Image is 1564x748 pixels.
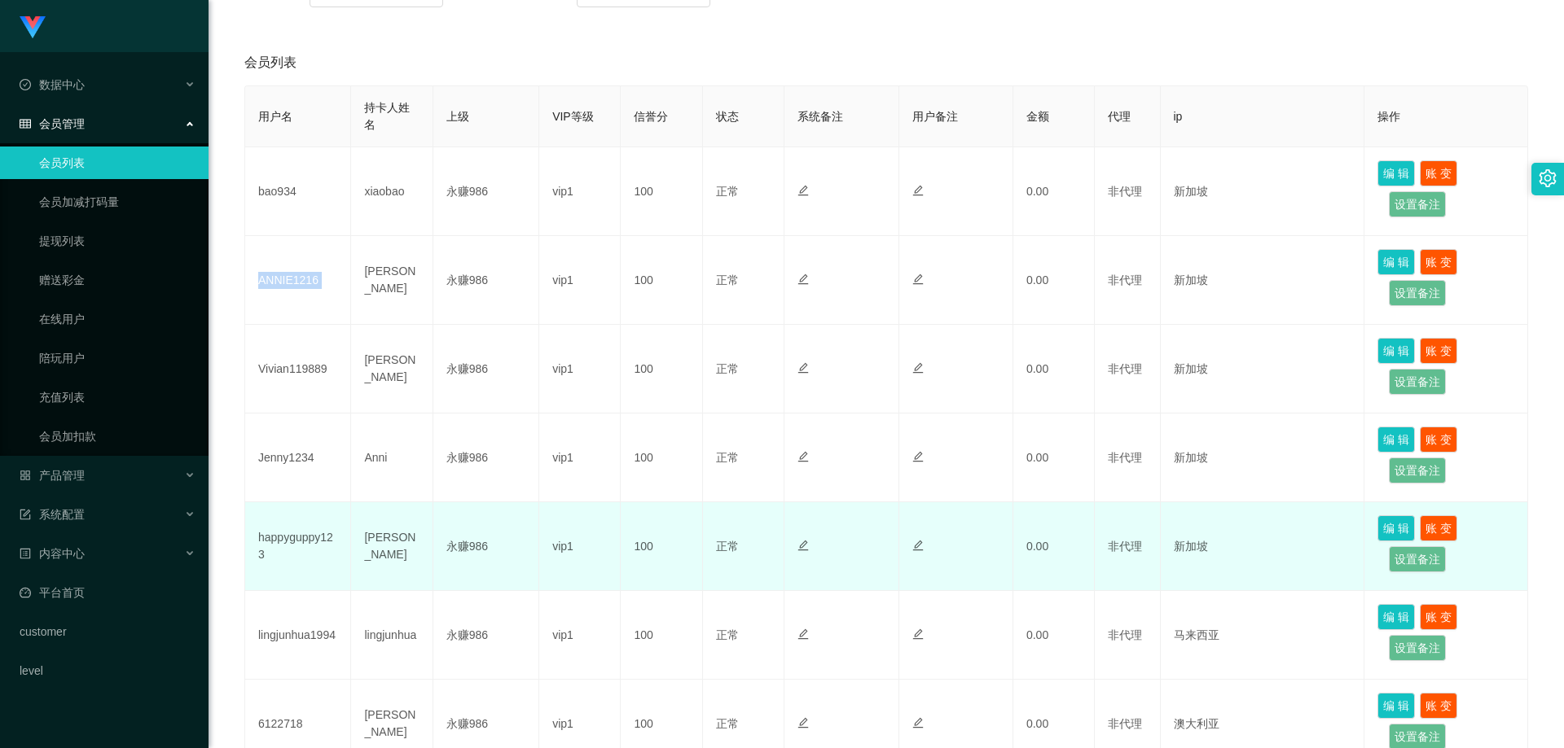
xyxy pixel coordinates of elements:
span: 非代理 [1108,185,1142,198]
td: [PERSON_NAME] [351,502,433,591]
span: 正常 [716,185,739,198]
span: VIP等级 [552,110,594,123]
i: 图标: edit [797,717,809,728]
i: 图标: edit [912,362,924,374]
i: 图标: edit [797,540,809,551]
td: xiaobao [351,147,433,236]
td: Jenny1234 [245,413,351,502]
td: 马来西亚 [1161,591,1365,680]
i: 图标: form [20,509,31,520]
i: 图标: edit [912,185,924,196]
span: 操作 [1377,110,1400,123]
span: 非代理 [1108,717,1142,730]
a: 陪玩用户 [39,342,195,374]
a: 会员列表 [39,147,195,179]
span: 系统备注 [797,110,843,123]
span: 系统配置 [20,508,85,521]
button: 账 变 [1420,604,1457,630]
i: 图标: appstore-o [20,470,31,481]
td: 100 [621,502,702,591]
a: customer [20,615,195,648]
span: 正常 [716,273,739,287]
td: vip1 [539,591,621,680]
span: 金额 [1026,110,1049,123]
i: 图标: edit [912,451,924,462]
button: 编 辑 [1377,515,1415,541]
td: bao934 [245,147,351,236]
i: 图标: check-circle-o [20,79,31,90]
button: 设置备注 [1389,191,1446,217]
td: vip1 [539,236,621,325]
td: 永赚986 [433,413,539,502]
span: 正常 [716,540,739,553]
a: 赠送彩金 [39,264,195,296]
i: 图标: profile [20,548,31,559]
td: [PERSON_NAME] [351,236,433,325]
td: [PERSON_NAME] [351,325,433,413]
td: 100 [621,147,702,236]
td: lingjunhua [351,591,433,680]
button: 设置备注 [1389,369,1446,395]
span: 非代理 [1108,362,1142,375]
td: 0.00 [1013,325,1095,413]
td: 新加坡 [1161,502,1365,591]
button: 编 辑 [1377,426,1415,453]
span: 非代理 [1108,628,1142,641]
td: vip1 [539,502,621,591]
button: 编 辑 [1377,338,1415,364]
button: 账 变 [1420,515,1457,541]
span: 数据中心 [20,78,85,91]
td: happyguppy123 [245,502,351,591]
td: 新加坡 [1161,325,1365,413]
span: 非代理 [1108,273,1142,287]
span: 非代理 [1108,540,1142,553]
span: 内容中心 [20,547,85,560]
td: 0.00 [1013,591,1095,680]
span: 正常 [716,628,739,641]
span: ip [1174,110,1183,123]
td: 新加坡 [1161,147,1365,236]
td: Anni [351,413,433,502]
button: 编 辑 [1377,249,1415,275]
img: logo.9652507e.png [20,16,46,39]
td: 新加坡 [1161,236,1365,325]
span: 信誉分 [634,110,668,123]
span: 状态 [716,110,739,123]
td: 永赚986 [433,591,539,680]
a: 充值列表 [39,381,195,413]
i: 图标: setting [1539,169,1557,187]
td: 永赚986 [433,502,539,591]
button: 账 变 [1420,693,1457,719]
td: 0.00 [1013,413,1095,502]
i: 图标: edit [797,185,809,196]
button: 设置备注 [1389,280,1446,306]
span: 会员管理 [20,117,85,130]
td: vip1 [539,413,621,502]
button: 编 辑 [1377,604,1415,630]
a: 提现列表 [39,225,195,257]
span: 会员列表 [244,53,297,72]
td: ANNIE1216 [245,236,351,325]
i: 图标: edit [797,273,809,285]
span: 代理 [1108,110,1131,123]
button: 设置备注 [1389,635,1446,661]
a: 会员加减打码量 [39,186,195,218]
i: 图标: edit [797,451,809,462]
span: 正常 [716,451,739,464]
button: 账 变 [1420,426,1457,453]
i: 图标: edit [797,628,809,640]
button: 账 变 [1420,249,1457,275]
td: 永赚986 [433,236,539,325]
td: Vivian119889 [245,325,351,413]
td: vip1 [539,147,621,236]
button: 编 辑 [1377,160,1415,186]
span: 用户名 [258,110,292,123]
button: 账 变 [1420,338,1457,364]
span: 正常 [716,362,739,375]
td: 100 [621,325,702,413]
button: 设置备注 [1389,457,1446,483]
button: 账 变 [1420,160,1457,186]
i: 图标: edit [912,540,924,551]
span: 产品管理 [20,469,85,482]
a: 图标: dashboard平台首页 [20,576,195,609]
